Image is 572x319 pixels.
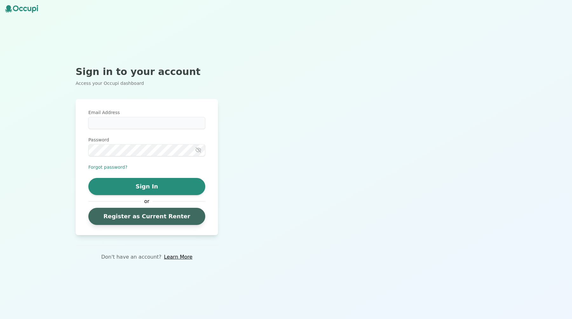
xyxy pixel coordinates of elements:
a: Register as Current Renter [88,208,205,225]
p: Don't have an account? [101,253,161,261]
label: Email Address [88,109,205,116]
button: Forgot password? [88,164,127,170]
p: Access your Occupi dashboard [76,80,218,86]
button: Sign In [88,178,205,195]
label: Password [88,137,205,143]
h2: Sign in to your account [76,66,218,78]
a: Learn More [164,253,192,261]
span: or [141,198,153,205]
